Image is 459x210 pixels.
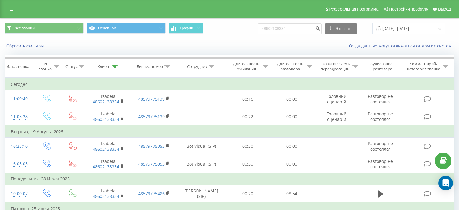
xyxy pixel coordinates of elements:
[325,23,357,34] button: Экспорт
[7,64,29,69] div: Дата звонка
[275,61,305,72] div: Длительность разговора
[138,96,165,102] a: 48579775139
[270,137,314,155] td: 00:00
[187,64,207,69] div: Сотрудник
[231,61,262,72] div: Длительность ожидания
[138,161,165,167] a: 48579775053
[368,141,393,152] span: Разговор не состоялся
[270,155,314,173] td: 00:00
[329,7,378,11] span: Реферальная программа
[177,185,226,203] td: [PERSON_NAME] (SIP)
[226,155,270,173] td: 00:30
[85,155,131,173] td: Izabela
[87,23,166,34] button: Основной
[5,173,454,185] td: Понедельник, 28 Июля 2025
[85,108,131,126] td: Izabela
[180,26,193,30] span: График
[11,188,27,200] div: 10:00:07
[438,176,453,190] div: Open Intercom Messenger
[93,99,119,105] a: 48602138334
[314,108,359,126] td: Головний сценарій
[270,108,314,126] td: 00:00
[258,23,322,34] input: Поиск по номеру
[138,143,165,149] a: 48579775053
[11,158,27,170] div: 16:05:05
[368,158,393,170] span: Разговор не состоялся
[93,193,119,199] a: 48602138334
[93,146,119,152] a: 48602138334
[368,111,393,122] span: Разговор не состоялся
[138,191,165,196] a: 48579775486
[85,90,131,108] td: Izabela
[137,64,163,69] div: Бизнес номер
[38,61,52,72] div: Тип звонка
[389,7,428,11] span: Настройки профиля
[406,61,441,72] div: Комментарий/категория звонка
[5,43,47,49] button: Сбросить фильтры
[270,185,314,203] td: 08:54
[365,61,400,72] div: Аудиозапись разговора
[5,23,84,34] button: Все звонки
[348,43,454,49] a: Когда данные могут отличаться от других систем
[319,61,351,72] div: Название схемы переадресации
[177,155,226,173] td: Bot Visual (SIP)
[11,93,27,105] div: 11:09:40
[65,64,78,69] div: Статус
[11,141,27,152] div: 16:25:10
[226,185,270,203] td: 00:20
[226,137,270,155] td: 00:30
[93,116,119,122] a: 48602138334
[169,23,203,34] button: График
[93,164,119,170] a: 48602138334
[5,78,454,90] td: Сегодня
[226,108,270,126] td: 00:22
[138,114,165,119] a: 48579775139
[438,7,451,11] span: Выход
[85,185,131,203] td: Izabela
[5,126,454,138] td: Вторник, 19 Августа 2025
[368,93,393,105] span: Разговор не состоялся
[85,137,131,155] td: Izabela
[14,26,35,31] span: Все звонки
[270,90,314,108] td: 00:00
[314,90,359,108] td: Головний сценарій
[97,64,111,69] div: Клиент
[11,111,27,123] div: 11:05:28
[177,137,226,155] td: Bot Visual (SIP)
[226,90,270,108] td: 00:16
